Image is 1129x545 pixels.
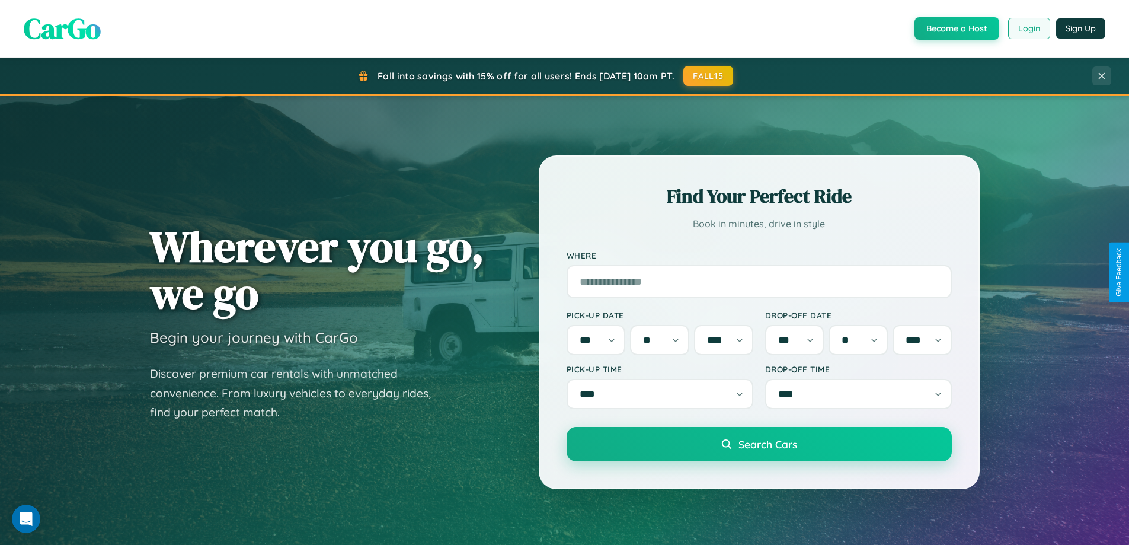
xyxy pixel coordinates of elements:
button: Search Cars [567,427,952,461]
h2: Find Your Perfect Ride [567,183,952,209]
button: Login [1008,18,1050,39]
button: Become a Host [914,17,999,40]
span: Search Cars [738,438,797,451]
button: Sign Up [1056,18,1105,39]
h3: Begin your journey with CarGo [150,329,358,346]
p: Discover premium car rentals with unmatched convenience. From luxury vehicles to everyday rides, ... [150,364,446,422]
iframe: Intercom live chat [12,505,40,533]
h1: Wherever you go, we go [150,223,484,317]
span: Fall into savings with 15% off for all users! Ends [DATE] 10am PT. [378,70,674,82]
label: Drop-off Date [765,310,952,320]
span: CarGo [24,9,101,48]
label: Pick-up Date [567,310,753,320]
p: Book in minutes, drive in style [567,215,952,232]
label: Where [567,250,952,260]
div: Give Feedback [1115,248,1123,297]
label: Pick-up Time [567,364,753,374]
button: FALL15 [683,66,733,86]
label: Drop-off Time [765,364,952,374]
